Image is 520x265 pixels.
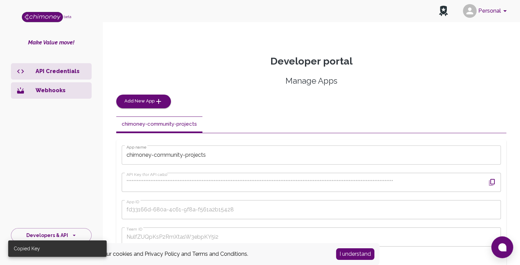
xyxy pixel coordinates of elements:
[126,144,146,150] label: App name
[122,173,481,192] input: API Key
[11,228,92,243] button: Developers & API
[22,12,63,22] img: Logo
[116,75,506,86] h5: Manage Apps
[145,251,180,257] a: Privacy Policy
[64,15,71,19] span: beta
[126,226,143,232] label: Team ID
[336,248,374,260] button: Accept cookies
[116,95,171,108] button: Add New App
[36,86,86,95] p: Webhooks
[460,2,512,20] button: account of current user
[126,171,168,177] label: API Key (for API calls)
[124,97,155,105] span: Add New App
[192,251,247,257] a: Terms and Conditions
[122,145,501,165] input: App name
[491,236,513,258] button: Open chat window
[116,55,506,67] p: Developer portal
[36,67,86,75] p: API Credentials
[9,250,326,258] div: By using this site, you are agreeing to our cookies and and .
[116,116,202,133] button: chimoney-community-projects
[116,116,506,133] div: disabled tabs example
[126,199,139,205] label: App ID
